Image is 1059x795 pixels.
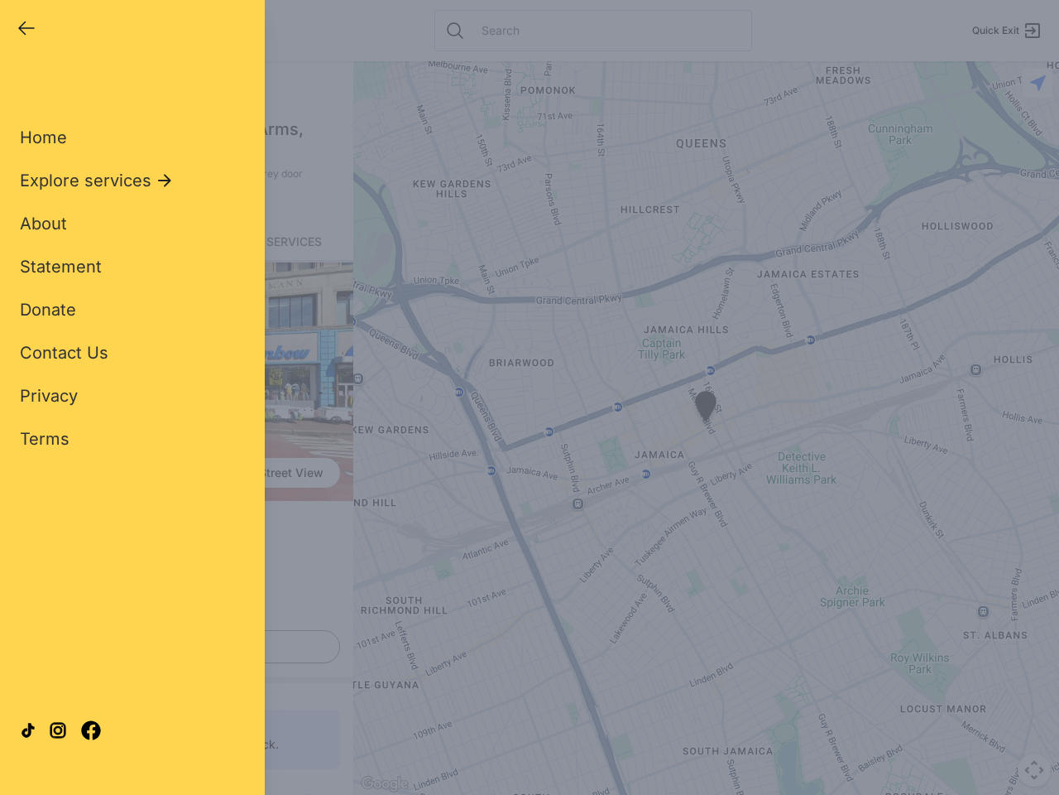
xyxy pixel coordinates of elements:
[20,255,102,278] a: Statement
[20,341,108,364] a: Contact Us
[20,300,76,320] span: Donate
[20,386,78,406] span: Privacy
[20,169,175,192] button: Explore services
[20,427,69,450] a: Terms
[20,169,151,192] span: Explore services
[20,429,69,449] span: Terms
[20,212,67,235] a: About
[20,298,76,321] a: Donate
[20,126,67,149] a: Home
[20,214,67,234] span: About
[20,128,67,147] span: Home
[20,384,78,407] a: Privacy
[20,343,108,363] span: Contact Us
[20,257,102,277] span: Statement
